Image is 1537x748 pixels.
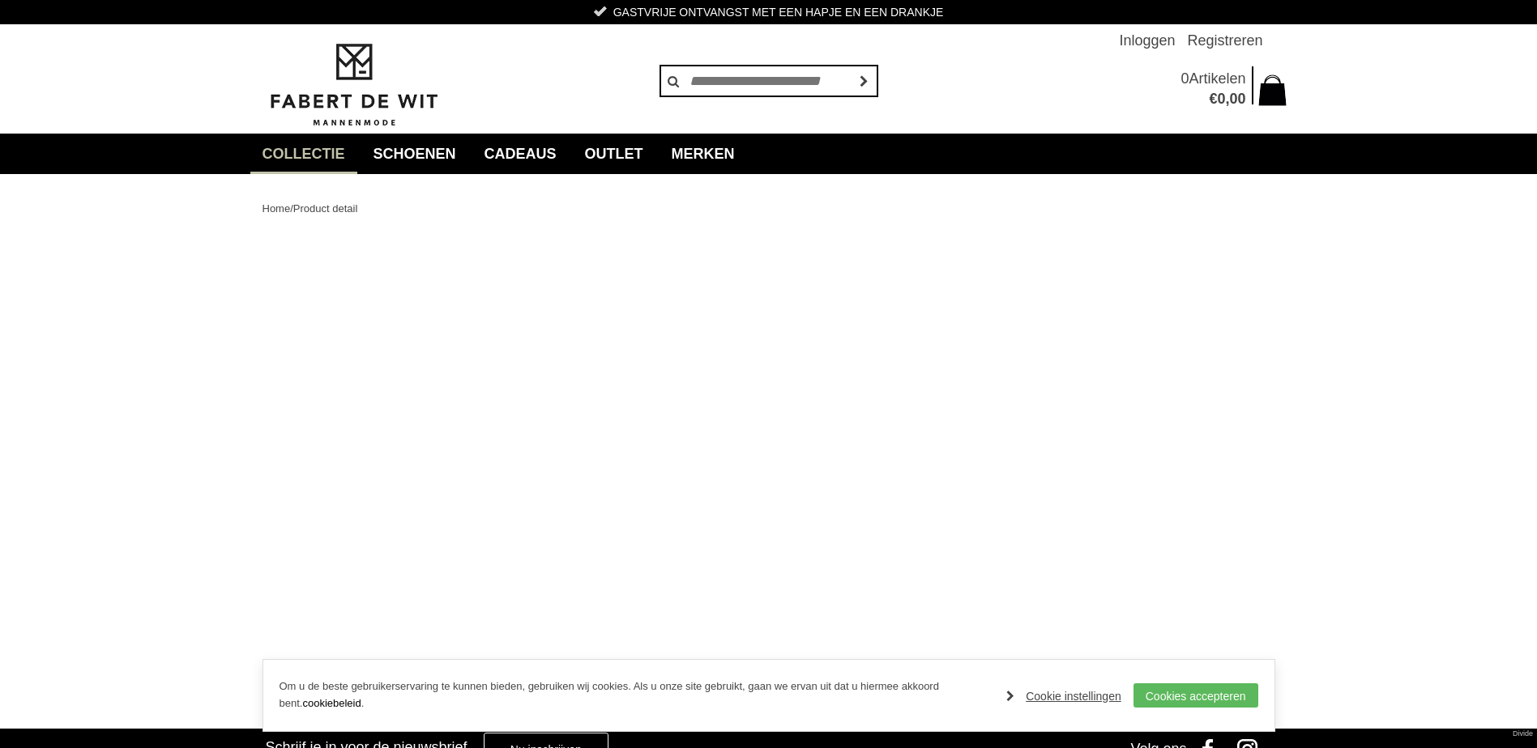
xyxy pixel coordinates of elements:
[302,697,361,709] a: cookiebeleid
[1217,91,1225,107] span: 0
[472,134,569,174] a: Cadeaus
[1134,683,1258,708] a: Cookies accepteren
[293,202,358,215] a: Product detail
[1189,70,1245,87] span: Artikelen
[361,134,468,174] a: Schoenen
[280,678,991,712] p: Om u de beste gebruikerservaring te kunnen bieden, gebruiken wij cookies. Als u onze site gebruik...
[1181,70,1189,87] span: 0
[290,202,293,215] span: /
[573,134,655,174] a: Outlet
[1513,724,1533,744] a: Divide
[660,134,747,174] a: Merken
[1225,91,1229,107] span: ,
[1119,24,1175,57] a: Inloggen
[1229,91,1245,107] span: 00
[250,134,357,174] a: collectie
[263,202,291,215] a: Home
[1006,684,1121,708] a: Cookie instellingen
[263,41,445,129] img: Fabert de Wit
[1209,91,1217,107] span: €
[1187,24,1262,57] a: Registreren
